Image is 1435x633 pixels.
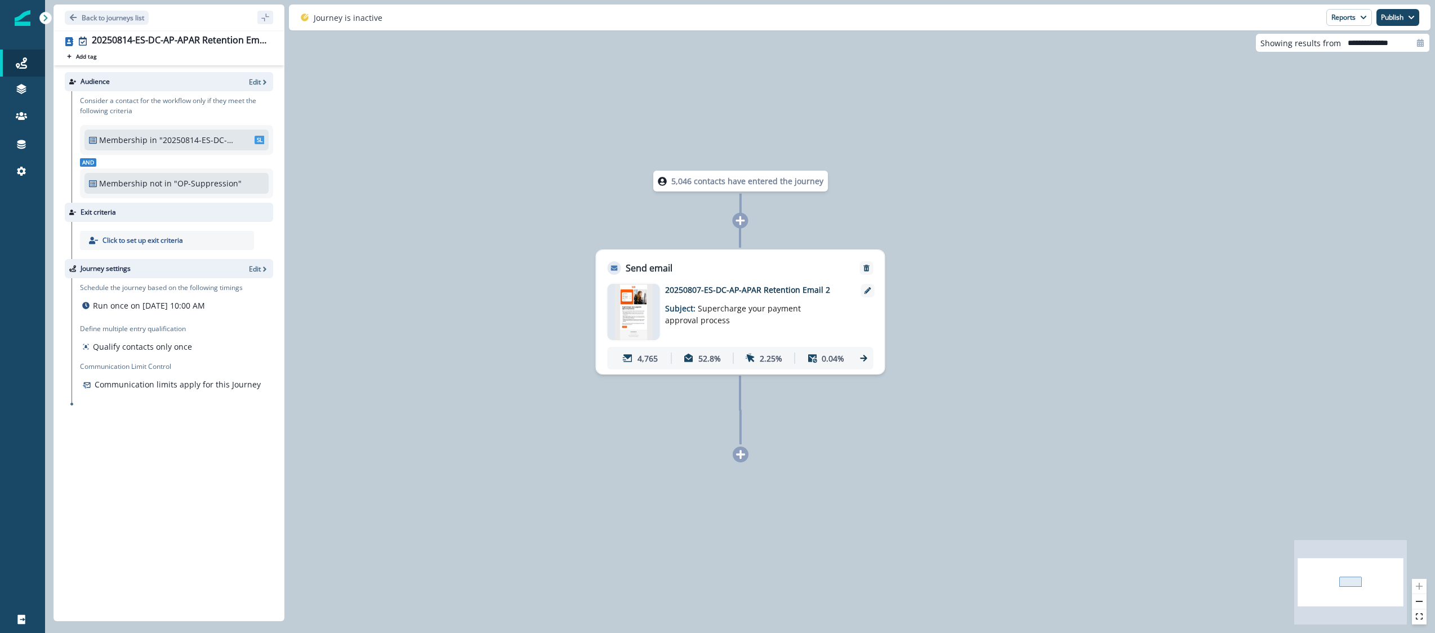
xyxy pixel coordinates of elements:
p: in [150,134,157,146]
div: Send emailRemoveemail asset unavailable20250807-ES-DC-AP-APAR Retention Email 2Subject: Superchar... [596,249,885,375]
p: Exit criteria [81,207,116,217]
p: Subject: [665,296,806,326]
p: "20250814-ES-DC-AP-APAR Retention Email 2" [159,134,235,146]
p: Run once on [DATE] 10:00 AM [93,300,205,311]
p: Click to set up exit criteria [102,235,183,246]
img: Inflection [15,10,30,26]
p: Edit [249,77,261,87]
button: fit view [1412,609,1427,625]
img: email asset unavailable [614,284,653,340]
p: 4,765 [638,353,658,364]
span: And [80,158,96,167]
button: Add tag [65,52,99,61]
p: 20250807-ES-DC-AP-APAR Retention Email 2 [665,284,845,296]
p: Audience [81,77,110,87]
p: Journey is inactive [314,12,382,24]
button: zoom out [1412,594,1427,609]
p: Schedule the journey based on the following timings [80,283,243,293]
button: Reports [1326,9,1372,26]
p: Define multiple entry qualification [80,324,194,334]
button: Remove [858,264,876,272]
p: Membership [99,177,148,189]
p: Consider a contact for the workflow only if they meet the following criteria [80,96,273,116]
p: Membership [99,134,148,146]
p: Qualify contacts only once [93,341,192,353]
p: 2.25% [760,353,782,364]
p: "OP-Suppression" [174,177,249,189]
div: 5,046 contacts have entered the journey [632,171,849,191]
span: Supercharge your payment approval process [665,303,801,326]
p: Add tag [76,53,96,60]
p: Communication Limit Control [80,362,273,372]
p: Edit [249,264,261,274]
button: Edit [249,264,269,274]
p: 0.04% [822,353,844,364]
p: not in [150,177,172,189]
p: 5,046 contacts have entered the journey [671,175,823,187]
p: 52.8% [698,353,721,364]
p: Communication limits apply for this Journey [95,378,261,390]
p: Send email [626,261,672,275]
button: Publish [1376,9,1419,26]
button: Go back [65,11,149,25]
p: Journey settings [81,264,131,274]
p: Back to journeys list [82,13,144,23]
span: SL [255,136,265,144]
div: 20250814-ES-DC-AP-APAR Retention Email 2 [92,35,269,47]
button: Edit [249,77,269,87]
button: sidebar collapse toggle [257,11,273,24]
p: Showing results from [1260,37,1341,49]
g: Edge from fff3dc75-db4f-4072-856b-5621932b64c1 to node-add-under-86a59cf6-9e74-4d8c-bf49-6662e42c... [740,376,741,444]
